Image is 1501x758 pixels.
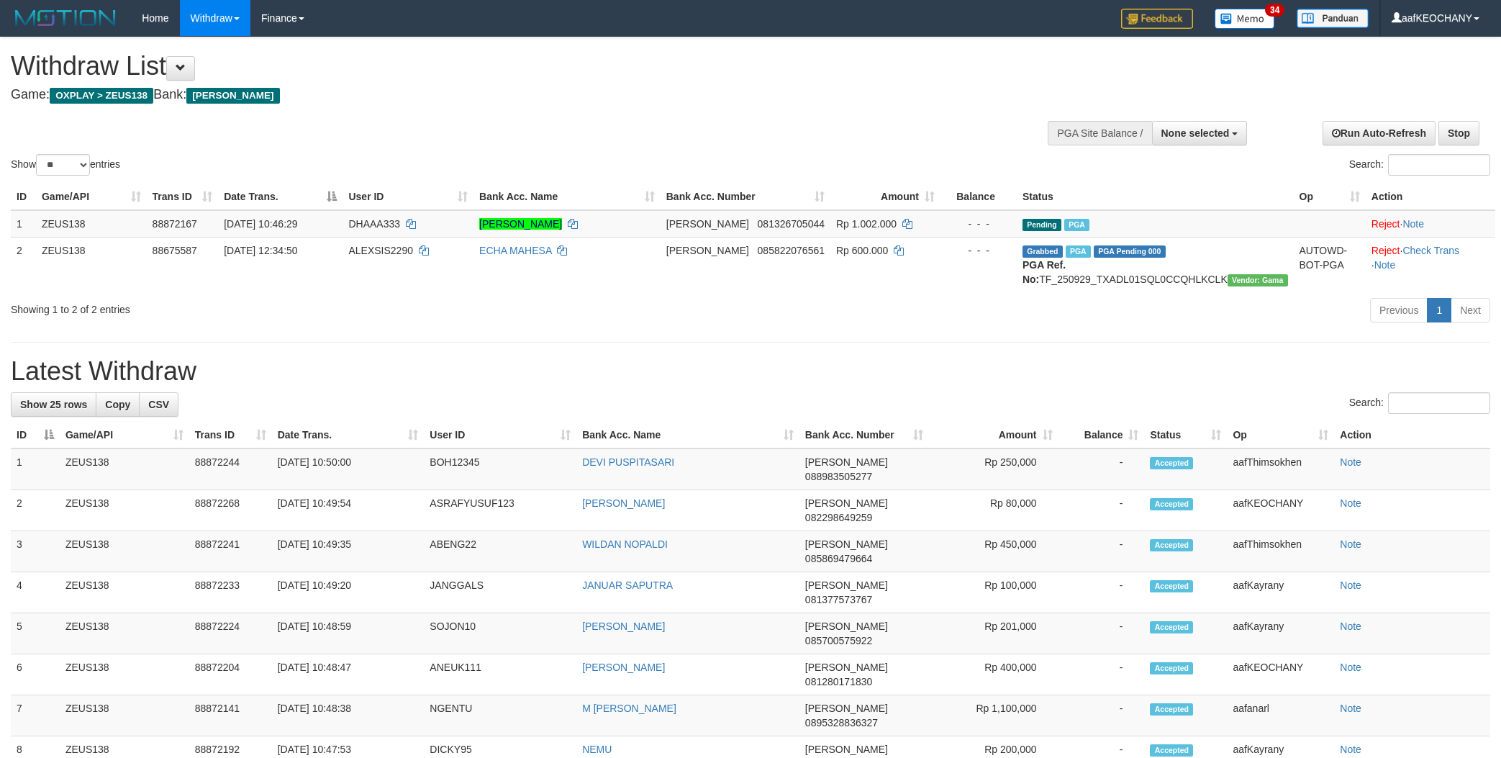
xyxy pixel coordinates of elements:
[1370,298,1428,322] a: Previous
[1402,218,1424,230] a: Note
[479,245,551,256] a: ECHA MAHESA
[1297,9,1369,28] img: panduan.png
[36,237,147,292] td: ZEUS138
[11,210,36,238] td: 1
[582,456,674,468] a: DEVI PUSPITASARI
[836,245,888,256] span: Rp 600.000
[1340,662,1361,673] a: Note
[1150,580,1193,592] span: Accepted
[1227,572,1334,613] td: aafKayrany
[929,695,1058,736] td: Rp 1,100,000
[189,654,272,695] td: 88872204
[139,392,178,417] a: CSV
[1340,703,1361,714] a: Note
[929,531,1058,572] td: Rp 450,000
[1150,744,1193,757] span: Accepted
[1349,392,1490,414] label: Search:
[805,512,872,523] span: Copy 082298649259 to clipboard
[758,218,825,230] span: Copy 081326705044 to clipboard
[189,695,272,736] td: 88872141
[1022,245,1063,258] span: Grabbed
[60,654,189,695] td: ZEUS138
[60,422,189,448] th: Game/API: activate to sort column ascending
[11,422,60,448] th: ID: activate to sort column descending
[60,448,189,490] td: ZEUS138
[36,210,147,238] td: ZEUS138
[1427,298,1451,322] a: 1
[1366,210,1495,238] td: ·
[1366,237,1495,292] td: · ·
[424,695,576,736] td: NGENTU
[424,654,576,695] td: ANEUK111
[343,184,473,210] th: User ID: activate to sort column ascending
[1058,654,1145,695] td: -
[1150,621,1193,633] span: Accepted
[1152,121,1248,145] button: None selected
[479,218,562,230] a: [PERSON_NAME]
[11,7,120,29] img: MOTION_logo.png
[60,613,189,654] td: ZEUS138
[1388,392,1490,414] input: Search:
[1227,695,1334,736] td: aafanarl
[1058,490,1145,531] td: -
[582,703,676,714] a: M [PERSON_NAME]
[60,531,189,572] td: ZEUS138
[105,399,130,410] span: Copy
[11,654,60,695] td: 6
[1150,703,1193,716] span: Accepted
[1227,422,1334,448] th: Op: activate to sort column ascending
[929,490,1058,531] td: Rp 80,000
[189,613,272,654] td: 88872224
[1366,184,1495,210] th: Action
[20,399,87,410] span: Show 25 rows
[189,572,272,613] td: 88872233
[11,695,60,736] td: 7
[1022,219,1061,231] span: Pending
[1340,497,1361,509] a: Note
[1064,219,1089,231] span: Marked by aafanarl
[1438,121,1479,145] a: Stop
[424,490,576,531] td: ASRAFYUSUF123
[758,245,825,256] span: Copy 085822076561 to clipboard
[1374,259,1396,271] a: Note
[147,184,219,210] th: Trans ID: activate to sort column ascending
[1150,539,1193,551] span: Accepted
[1215,9,1275,29] img: Button%20Memo.svg
[1161,127,1230,139] span: None selected
[1402,245,1459,256] a: Check Trans
[1017,237,1294,292] td: TF_250929_TXADL01SQL0CCQHLKCLK
[1066,245,1091,258] span: Marked by aafpengsreynich
[929,448,1058,490] td: Rp 250,000
[830,184,940,210] th: Amount: activate to sort column ascending
[272,654,425,695] td: [DATE] 10:48:47
[1058,422,1145,448] th: Balance: activate to sort column ascending
[1451,298,1490,322] a: Next
[224,245,297,256] span: [DATE] 12:34:50
[1340,456,1361,468] a: Note
[11,613,60,654] td: 5
[946,217,1011,231] div: - - -
[1340,579,1361,591] a: Note
[929,572,1058,613] td: Rp 100,000
[272,695,425,736] td: [DATE] 10:48:38
[805,744,888,755] span: [PERSON_NAME]
[11,531,60,572] td: 3
[805,717,878,728] span: Copy 0895328836327 to clipboard
[424,448,576,490] td: BOH12345
[666,245,749,256] span: [PERSON_NAME]
[11,154,120,176] label: Show entries
[272,531,425,572] td: [DATE] 10:49:35
[272,572,425,613] td: [DATE] 10:49:20
[1121,9,1193,29] img: Feedback.jpg
[1058,613,1145,654] td: -
[1265,4,1284,17] span: 34
[582,621,665,632] a: [PERSON_NAME]
[50,88,153,104] span: OXPLAY > ZEUS138
[272,613,425,654] td: [DATE] 10:48:59
[424,422,576,448] th: User ID: activate to sort column ascending
[11,448,60,490] td: 1
[946,243,1011,258] div: - - -
[153,218,197,230] span: 88872167
[805,635,872,646] span: Copy 085700575922 to clipboard
[189,531,272,572] td: 88872241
